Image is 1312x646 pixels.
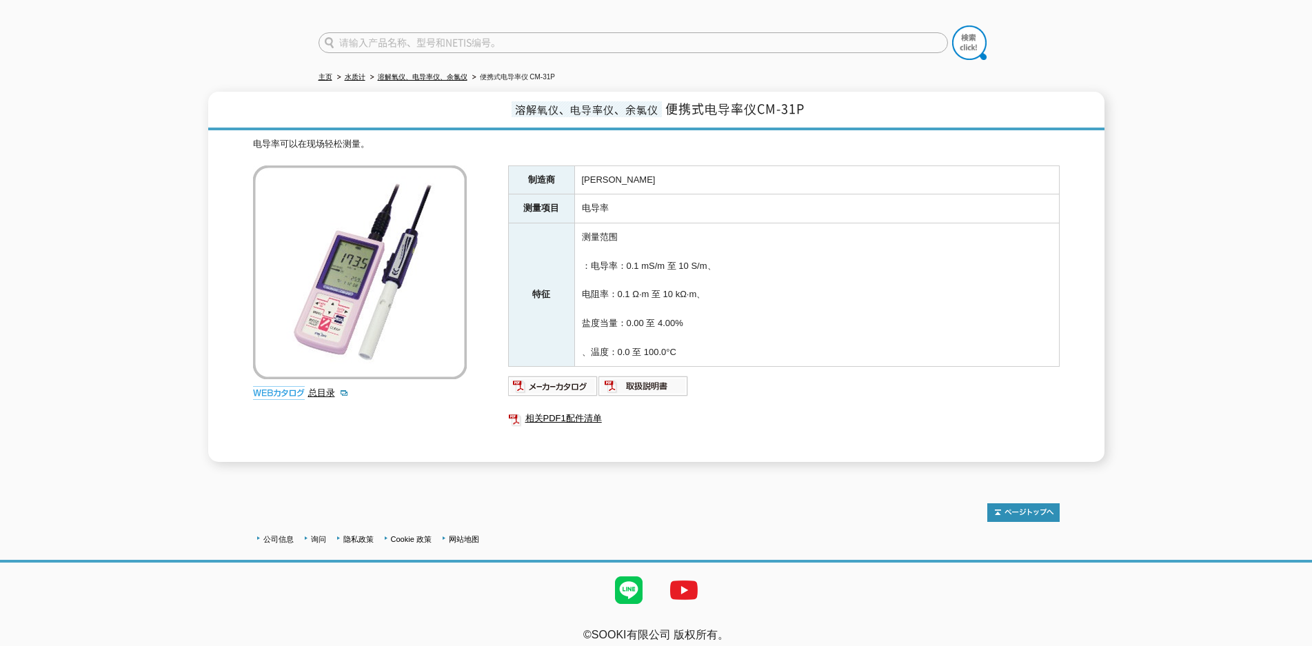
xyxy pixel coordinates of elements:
a: Cookie 政策 [391,535,432,543]
a: 公司信息 [263,535,294,543]
font: 盐度当量：0.00 至 4.00% [582,318,683,328]
a: 主页 [319,73,332,81]
img: 制造商目录 [508,375,598,397]
a: 相关PDF1配件清单 [508,410,1060,427]
img: btn_search.png [952,26,987,60]
a: 制造商目录 [508,385,598,395]
img: YouTube [656,563,711,618]
font: ：电导率：0.1 mS/m 至 10 S/m、 [582,261,716,271]
img: 便携式电导率仪 CM-31P [253,165,467,379]
a: 询问 [311,535,326,543]
font: 相关PDF1配件清单 [525,413,602,423]
img: 操作说明 [598,375,689,397]
font: 测量项目 [523,203,559,213]
font: 电阻率：0.1 Ω·m 至 10 kΩ·m、 [582,289,706,299]
a: 操作说明 [598,385,689,395]
img: 线 [601,563,656,618]
img: 网络目录 [253,386,305,400]
font: 、温度：0.0 至 100.0°C [582,347,676,357]
a: 水质计 [345,73,365,81]
font: ©SOOKI有限公司 版权所有。 [583,629,729,640]
a: 网站地图 [449,535,479,543]
img: 返回顶部 [987,503,1060,522]
font: 溶解氧仪、电导率仪、余氯仪 [515,101,658,117]
input: 请输入产品名称、型号和NETIS编号。 [319,32,948,53]
font: [PERSON_NAME] [582,174,656,185]
a: 溶解氧仪、电导率仪、余氯仪 [378,73,467,81]
font: 特征 [532,289,550,299]
font: 测量范围 [582,232,618,242]
font: 便携式电导率仪 CM-31P [480,73,555,81]
font: 便携式电导率仪CM-31P [665,99,805,118]
font: 总目录 [308,387,335,398]
font: 电导率可以在现场轻松测量。 [253,139,370,149]
a: 隐私政策 [343,535,374,543]
font: 电导率 [582,203,609,213]
a: 总目录 [308,387,349,398]
font: 制造商 [528,174,555,185]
